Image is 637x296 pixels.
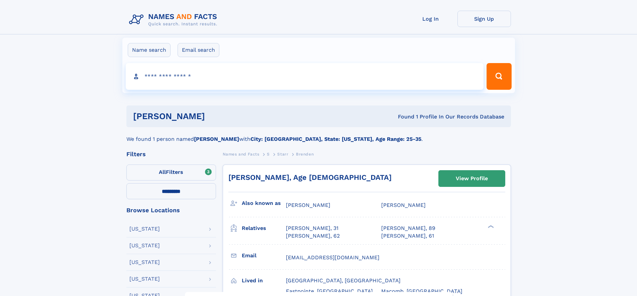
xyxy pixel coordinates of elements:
div: [US_STATE] [129,260,160,265]
b: [PERSON_NAME] [194,136,239,142]
div: Found 1 Profile In Our Records Database [301,113,504,120]
b: City: [GEOGRAPHIC_DATA], State: [US_STATE], Age Range: 25-35 [250,136,421,142]
span: S [267,152,270,157]
span: Macomb, [GEOGRAPHIC_DATA] [381,288,462,294]
div: Filters [126,151,216,157]
a: Starr [277,150,288,158]
h3: Relatives [242,223,286,234]
span: Eastpointe, [GEOGRAPHIC_DATA] [286,288,373,294]
input: search input [126,63,484,90]
span: Starr [277,152,288,157]
h3: Lived in [242,275,286,286]
span: [GEOGRAPHIC_DATA], [GEOGRAPHIC_DATA] [286,277,401,284]
a: [PERSON_NAME], 62 [286,232,340,240]
div: Browse Locations [126,207,216,213]
span: All [159,169,166,175]
span: [PERSON_NAME] [381,202,426,208]
span: [EMAIL_ADDRESS][DOMAIN_NAME] [286,254,380,261]
a: [PERSON_NAME], 31 [286,225,338,232]
div: [US_STATE] [129,276,160,282]
a: S [267,150,270,158]
h3: Email [242,250,286,261]
h1: [PERSON_NAME] [133,112,302,120]
div: View Profile [456,171,488,186]
a: Sign Up [457,11,511,27]
label: Email search [178,43,219,57]
a: Names and Facts [223,150,259,158]
span: Brenden [296,152,314,157]
label: Filters [126,165,216,181]
img: Logo Names and Facts [126,11,223,29]
a: Log In [404,11,457,27]
div: [US_STATE] [129,226,160,232]
a: [PERSON_NAME], 89 [381,225,435,232]
div: We found 1 person named with . [126,127,511,143]
a: [PERSON_NAME], 61 [381,232,434,240]
h3: Also known as [242,198,286,209]
a: [PERSON_NAME], Age [DEMOGRAPHIC_DATA] [228,173,392,182]
button: Search Button [487,63,511,90]
div: [US_STATE] [129,243,160,248]
span: [PERSON_NAME] [286,202,330,208]
a: View Profile [439,171,505,187]
label: Name search [128,43,171,57]
div: ❯ [486,225,494,229]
